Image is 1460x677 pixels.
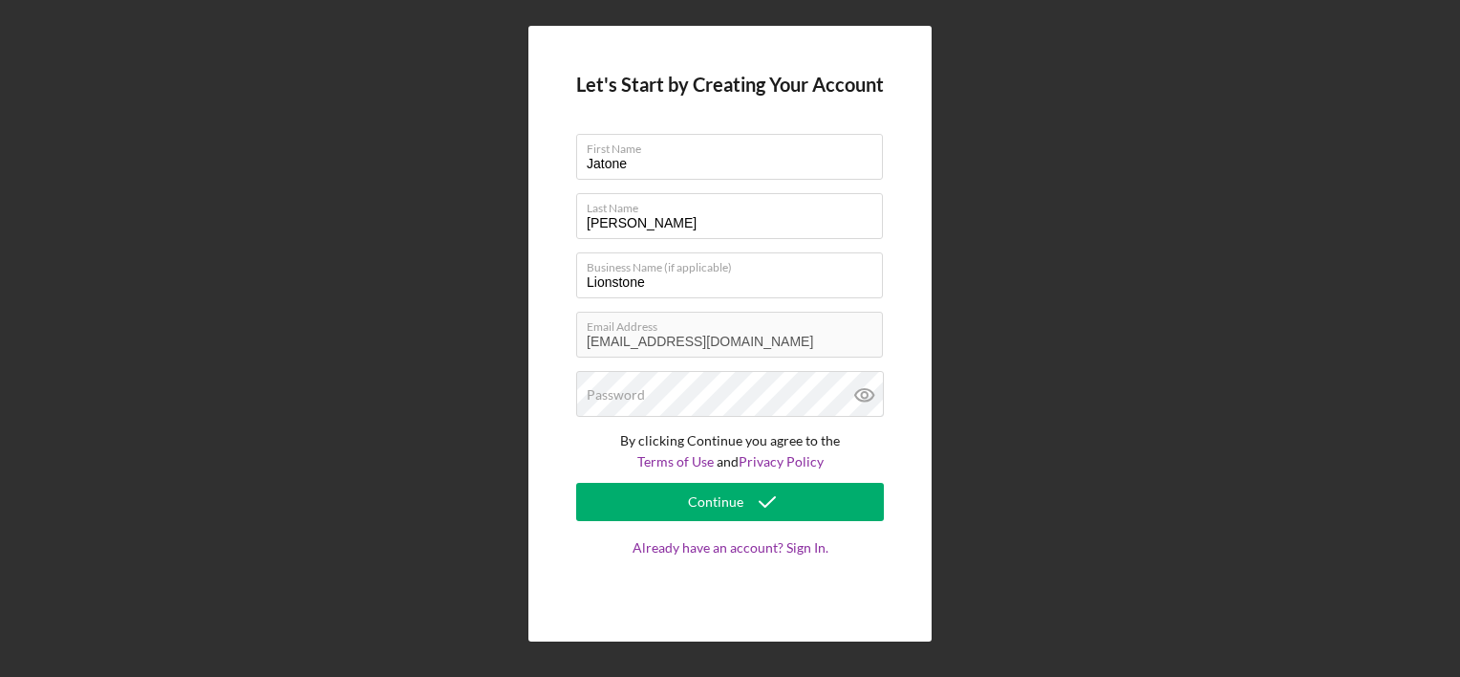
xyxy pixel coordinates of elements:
[576,430,884,473] p: By clicking Continue you agree to the and
[637,453,714,470] a: Terms of Use
[576,483,884,521] button: Continue
[587,387,645,403] label: Password
[688,483,743,521] div: Continue
[576,540,884,594] a: Already have an account? Sign In.
[739,453,824,470] a: Privacy Policy
[587,313,883,334] label: Email Address
[587,253,883,274] label: Business Name (if applicable)
[587,194,883,215] label: Last Name
[576,74,884,96] h4: Let's Start by Creating Your Account
[587,135,883,156] label: First Name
